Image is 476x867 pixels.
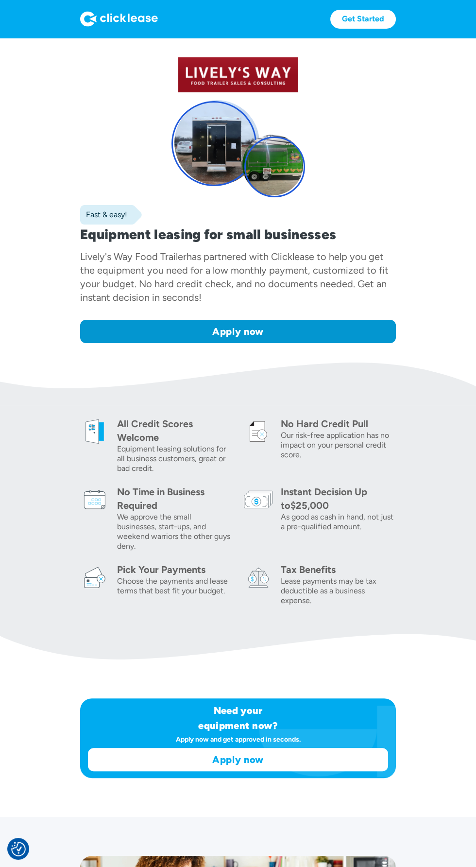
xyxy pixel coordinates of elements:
img: welcome icon [80,417,109,446]
div: Fast & easy! [80,210,127,220]
div: We approve the small businesses, start-ups, and weekend warriors the other guys deny. [117,512,232,551]
img: card icon [80,563,109,592]
img: money icon [244,485,273,514]
a: Get Started [330,10,396,29]
a: Apply now [80,320,396,343]
div: Apply now and get approved in seconds. [141,735,336,744]
button: Consent Preferences [11,842,26,856]
div: No Hard Credit Pull [281,417,396,431]
div: Lease payments may be tax deductible as a business expense. [281,576,396,606]
img: Logo [80,11,158,27]
h1: Equipment leasing for small businesses [80,226,396,242]
div: Instant Decision Up to [281,486,367,511]
div: Pick Your Payments [117,563,232,576]
div: Tax Benefits [281,563,396,576]
img: tax icon [244,563,273,592]
div: All Credit Scores Welcome [117,417,232,444]
h1: equipment now? [141,720,336,731]
div: Choose the payments and lease terms that best fit your budget. [117,576,232,596]
div: As good as cash in hand, not just a pre-qualified amount. [281,512,396,532]
div: has partnered with Clicklease to help you get the equipment you need for a low monthly payment, c... [80,251,389,303]
div: Our risk-free application has no impact on your personal credit score. [281,431,396,460]
div: Equipment leasing solutions for all business customers, great or bad credit. [117,444,232,473]
div: No Time in Business Required [117,485,232,512]
img: credit icon [244,417,273,446]
div: Lively's Way Food Trailer [80,251,187,262]
img: Revisit consent button [11,842,26,856]
div: $25,000 [290,500,329,511]
a: Apply now [88,748,388,771]
img: calendar icon [80,485,109,514]
h1: Need your [141,705,336,716]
